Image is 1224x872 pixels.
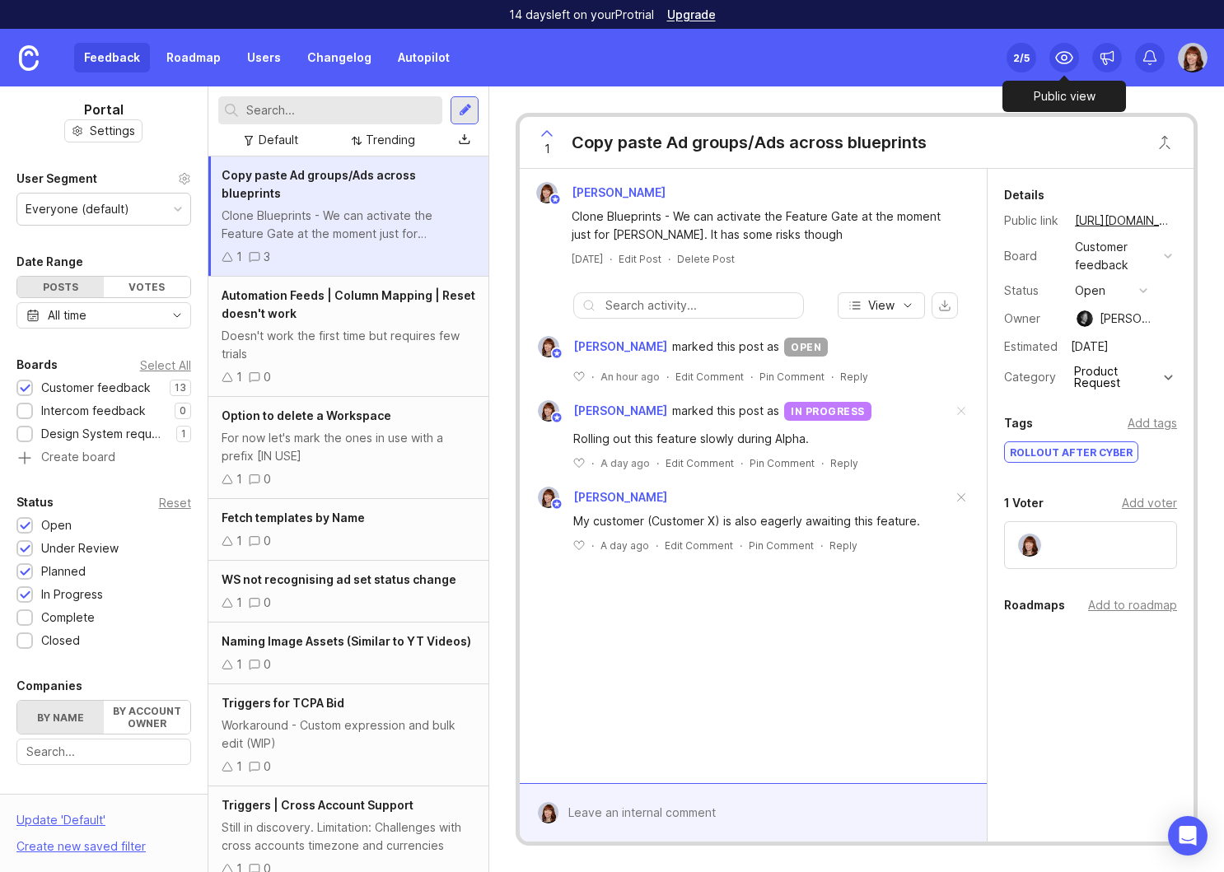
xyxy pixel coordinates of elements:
div: Pin Comment [749,539,814,553]
div: · [591,539,594,553]
div: 1 [236,248,242,266]
div: · [666,370,669,384]
span: A day ago [600,456,650,470]
div: User Segment [16,169,97,189]
div: Open [41,516,72,534]
div: 3 [264,248,270,266]
div: · [821,456,824,470]
img: Danielle Pichlis [1178,43,1208,72]
img: member badge [551,498,563,511]
input: Search... [246,101,437,119]
span: marked this post as [672,338,779,356]
img: member badge [551,347,563,360]
div: 1 [236,594,242,612]
div: · [591,370,594,384]
div: Customer feedback [1075,238,1157,274]
div: · [740,456,743,470]
span: Fetch templates by Name [222,511,365,525]
div: [PERSON_NAME] [1100,310,1157,328]
div: Add tags [1128,414,1177,432]
a: Danielle Pichlis[PERSON_NAME] [528,400,672,422]
a: Danielle Pichlis[PERSON_NAME] [528,336,672,357]
div: Clone Blueprints - We can activate the Feature Gate at the moment just for [PERSON_NAME]. It has ... [572,208,954,244]
div: Delete Post [677,252,735,266]
label: By account owner [104,701,190,734]
div: 1 [236,532,242,550]
div: Owner [1004,310,1062,328]
span: 1 [544,140,550,158]
div: Doesn't work the first time but requires few trials [222,327,476,363]
p: 13 [175,381,186,394]
div: Rollout after Cyber [1005,442,1138,462]
div: Edit Comment [666,456,734,470]
a: Settings [64,119,142,142]
div: Closed [41,632,80,650]
div: Boards [16,355,58,375]
div: Design System requests [41,425,168,443]
img: member badge [551,412,563,424]
svg: toggle icon [164,309,190,322]
div: · [656,456,659,470]
div: · [820,539,823,553]
a: Autopilot [388,43,460,72]
div: Tags [16,791,45,811]
div: Under Review [41,539,119,557]
div: Public link [1004,212,1062,230]
a: Upgrade [667,9,716,21]
span: [PERSON_NAME] [573,402,667,420]
span: Settings [90,123,135,139]
span: Automation Feeds | Column Mapping | Reset doesn't work [222,288,475,320]
a: Naming Image Assets (Similar to YT Videos)10 [208,623,489,684]
img: Mikko Nirhamo [1077,310,1093,327]
div: 0 [264,758,271,776]
span: Naming Image Assets (Similar to YT Videos) [222,634,471,648]
div: All time [48,306,86,324]
h1: Portal [84,100,124,119]
div: My customer (Customer X) is also eagerly awaiting this feature. [573,512,952,530]
span: [DATE] [572,252,603,266]
span: Copy paste Ad groups/Ads across blueprints [222,168,416,200]
div: 1 [236,655,242,674]
div: · [610,252,612,266]
div: Edit Post [619,252,661,266]
div: · [591,456,594,470]
div: Add to roadmap [1088,596,1177,614]
a: Danielle Pichlis[PERSON_NAME] [528,487,667,508]
div: Status [16,492,54,512]
img: Danielle Pichlis [538,487,559,508]
span: [PERSON_NAME] [572,185,666,199]
div: 0 [264,594,271,612]
div: Posts [17,277,104,297]
div: Select All [140,361,191,370]
div: Rolling out this feature slowly during Alpha. [573,430,952,448]
div: Default [259,131,298,149]
div: Reset [159,498,191,507]
div: Date Range [16,252,83,272]
img: Canny Home [19,45,39,71]
img: Danielle Pichlis [538,336,559,357]
div: Everyone (default) [26,200,129,218]
div: 1 [236,758,242,776]
div: 1 [236,368,242,386]
div: Status [1004,282,1062,300]
span: [PERSON_NAME] [573,490,667,504]
div: · [831,370,834,384]
div: Pin Comment [750,456,815,470]
div: in progress [784,402,871,421]
a: Create board [16,451,191,466]
button: Close button [1148,126,1181,159]
div: Board [1004,247,1062,265]
div: Copy paste Ad groups/Ads across blueprints [572,131,927,154]
div: · [740,539,742,553]
span: marked this post as [672,402,779,420]
div: 2 /5 [1013,46,1030,69]
a: Triggers for TCPA BidWorkaround - Custom expression and bulk edit (WIP)10 [208,684,489,786]
span: A day ago [600,539,649,553]
img: Danielle Pichlis [536,182,558,203]
a: Danielle Pichlis[PERSON_NAME] [526,182,679,203]
a: WS not recognising ad set status change10 [208,561,489,623]
div: Open Intercom Messenger [1168,816,1208,856]
div: Create new saved filter [16,837,146,856]
div: open [1075,282,1105,300]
